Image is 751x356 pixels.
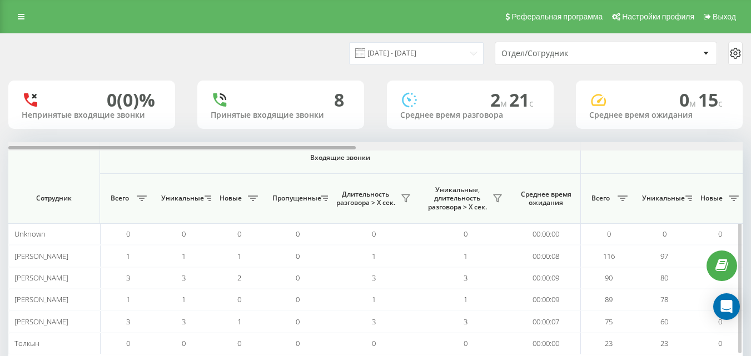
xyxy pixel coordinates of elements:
[14,229,46,239] span: Unknown
[372,338,376,348] span: 0
[22,111,162,120] div: Непринятые входящие звонки
[182,251,186,261] span: 1
[718,317,722,327] span: 0
[500,97,509,109] span: м
[425,185,489,212] span: Уникальные, длительность разговора > Х сек.
[372,294,376,304] span: 1
[296,338,300,348] span: 0
[679,88,698,112] span: 0
[296,251,300,261] span: 0
[660,317,668,327] span: 60
[14,251,68,261] span: [PERSON_NAME]
[713,12,736,21] span: Выход
[689,97,698,109] span: м
[296,273,300,283] span: 0
[237,251,241,261] span: 1
[182,273,186,283] span: 3
[605,338,613,348] span: 23
[511,333,581,354] td: 00:00:00
[663,229,667,239] span: 0
[237,273,241,283] span: 2
[718,338,722,348] span: 0
[718,97,723,109] span: c
[296,317,300,327] span: 0
[126,294,130,304] span: 1
[296,294,300,304] span: 0
[296,229,300,239] span: 0
[603,251,615,261] span: 116
[589,111,729,120] div: Среднее время ожидания
[607,229,611,239] span: 0
[126,229,130,239] span: 0
[334,190,397,207] span: Длительность разговора > Х сек.
[372,251,376,261] span: 1
[464,273,467,283] span: 3
[372,229,376,239] span: 0
[126,273,130,283] span: 3
[642,194,682,203] span: Уникальные
[372,317,376,327] span: 3
[511,245,581,267] td: 00:00:08
[529,97,534,109] span: c
[511,223,581,245] td: 00:00:00
[464,229,467,239] span: 0
[14,338,39,348] span: Толкын
[511,12,603,21] span: Реферальная программа
[622,12,694,21] span: Настройки профиля
[126,338,130,348] span: 0
[713,293,740,320] div: Open Intercom Messenger
[182,294,186,304] span: 1
[14,273,68,283] span: [PERSON_NAME]
[464,338,467,348] span: 0
[511,289,581,310] td: 00:00:09
[464,317,467,327] span: 3
[605,273,613,283] span: 90
[237,338,241,348] span: 0
[511,310,581,332] td: 00:00:07
[182,229,186,239] span: 0
[660,294,668,304] span: 78
[161,194,201,203] span: Уникальные
[511,267,581,289] td: 00:00:09
[217,194,245,203] span: Новые
[586,194,614,203] span: Всего
[272,194,317,203] span: Пропущенные
[106,194,133,203] span: Всего
[501,49,634,58] div: Отдел/Сотрудник
[698,88,723,112] span: 15
[211,111,351,120] div: Принятые входящие звонки
[490,88,509,112] span: 2
[107,89,155,111] div: 0 (0)%
[509,88,534,112] span: 21
[14,317,68,327] span: [PERSON_NAME]
[182,317,186,327] span: 3
[605,294,613,304] span: 89
[605,317,613,327] span: 75
[334,89,344,111] div: 8
[372,273,376,283] span: 3
[520,190,572,207] span: Среднее время ожидания
[14,294,68,304] span: [PERSON_NAME]
[660,273,668,283] span: 80
[660,338,668,348] span: 23
[464,251,467,261] span: 1
[400,111,540,120] div: Среднее время разговора
[182,338,186,348] span: 0
[237,229,241,239] span: 0
[129,153,551,162] span: Входящие звонки
[126,251,130,261] span: 1
[18,194,90,203] span: Сотрудник
[126,317,130,327] span: 3
[698,194,725,203] span: Новые
[718,229,722,239] span: 0
[660,251,668,261] span: 97
[464,294,467,304] span: 1
[237,317,241,327] span: 1
[237,294,241,304] span: 0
